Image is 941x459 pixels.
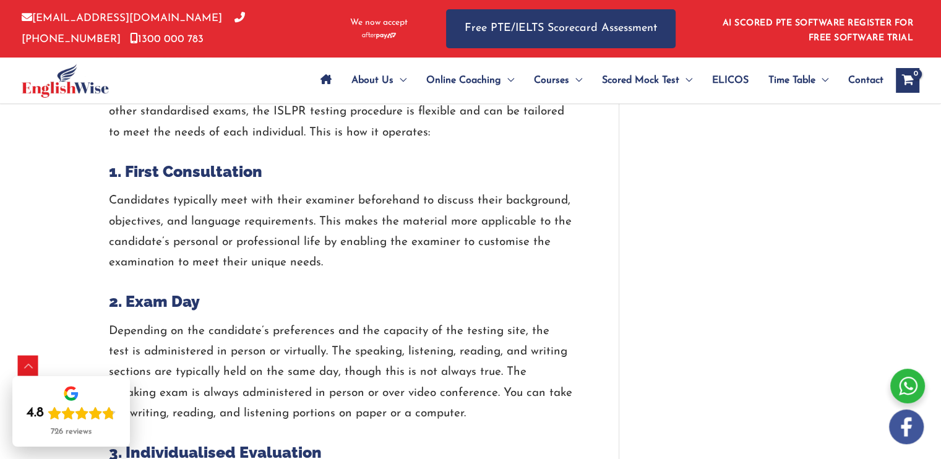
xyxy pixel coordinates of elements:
span: Menu Toggle [501,59,514,102]
img: white-facebook.png [889,410,924,444]
span: Scored Mock Test [602,59,679,102]
span: Contact [848,59,883,102]
a: CoursesMenu Toggle [524,59,592,102]
span: Menu Toggle [393,59,406,102]
img: cropped-ew-logo [22,64,109,98]
a: 1300 000 783 [130,34,204,45]
span: We now accept [350,17,408,29]
a: View Shopping Cart, empty [896,68,919,93]
a: Contact [838,59,883,102]
p: Candidates typically meet with their examiner beforehand to discuss their background, objectives,... [109,191,572,273]
span: Online Coaching [426,59,501,102]
a: [PHONE_NUMBER] [22,13,245,44]
a: AI SCORED PTE SOFTWARE REGISTER FOR FREE SOFTWARE TRIAL [723,19,914,43]
aside: Header Widget 1 [715,9,919,49]
a: ELICOS [702,59,758,102]
a: Time TableMenu Toggle [758,59,838,102]
span: About Us [351,59,393,102]
h3: 2. Exam Day [109,291,572,312]
a: About UsMenu Toggle [342,59,416,102]
p: Depending on the candidate’s preferences and the capacity of the testing site, the test is admini... [109,321,572,424]
a: Online CoachingMenu Toggle [416,59,524,102]
nav: Site Navigation: Main Menu [311,59,883,102]
p: The ISLPR exam is administered in a customised and adaptable way. In contrast to other standardis... [109,81,572,143]
span: ELICOS [712,59,749,102]
span: Courses [534,59,569,102]
div: 4.8 [27,405,44,422]
span: Menu Toggle [569,59,582,102]
h3: 1. First Consultation [109,161,572,182]
a: [EMAIL_ADDRESS][DOMAIN_NAME] [22,13,222,24]
div: 726 reviews [51,427,92,437]
span: Menu Toggle [679,59,692,102]
a: Scored Mock TestMenu Toggle [592,59,702,102]
span: Menu Toggle [815,59,828,102]
a: Free PTE/IELTS Scorecard Assessment [446,9,676,48]
div: Rating: 4.8 out of 5 [27,405,116,422]
span: Time Table [768,59,815,102]
img: Afterpay-Logo [362,32,396,39]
